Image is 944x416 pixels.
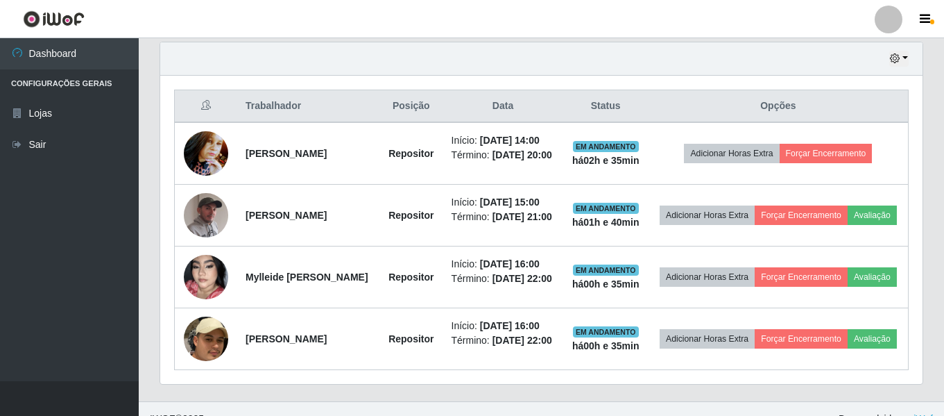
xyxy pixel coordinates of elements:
img: CoreUI Logo [23,10,85,28]
li: Término: [452,210,555,224]
strong: [PERSON_NAME] [246,210,327,221]
th: Data [443,90,563,123]
time: [DATE] 22:00 [492,335,552,346]
th: Status [563,90,649,123]
strong: há 01 h e 40 min [572,217,640,228]
strong: Repositor [388,210,434,221]
time: [DATE] 15:00 [480,197,540,208]
button: Avaliação [848,206,897,225]
button: Forçar Encerramento [755,267,848,287]
th: Trabalhador [237,90,379,123]
time: [DATE] 20:00 [492,149,552,160]
th: Opções [649,90,909,123]
strong: há 02 h e 35 min [572,155,640,166]
span: EM ANDAMENTO [573,141,639,152]
strong: há 00 h e 35 min [572,278,640,290]
time: [DATE] 14:00 [480,135,540,146]
strong: [PERSON_NAME] [246,333,327,344]
li: Início: [452,195,555,210]
time: [DATE] 16:00 [480,258,540,269]
span: EM ANDAMENTO [573,326,639,338]
button: Adicionar Horas Extra [660,267,755,287]
img: 1632155042572.jpeg [184,124,228,183]
span: EM ANDAMENTO [573,203,639,214]
button: Adicionar Horas Extra [660,329,755,349]
button: Avaliação [848,267,897,287]
span: EM ANDAMENTO [573,265,639,276]
button: Adicionar Horas Extra [684,144,779,163]
img: 1751397040132.jpeg [184,238,228,317]
button: Forçar Encerramento [755,329,848,349]
time: [DATE] 16:00 [480,320,540,331]
button: Forçar Encerramento [755,206,848,225]
time: [DATE] 21:00 [492,211,552,222]
strong: Mylleide [PERSON_NAME] [246,272,368,283]
li: Início: [452,319,555,333]
button: Avaliação [848,329,897,349]
button: Forçar Encerramento [780,144,873,163]
li: Início: [452,257,555,272]
button: Adicionar Horas Extra [660,206,755,225]
li: Término: [452,333,555,348]
strong: Repositor [388,272,434,283]
strong: Repositor [388,148,434,159]
th: Posição [379,90,443,123]
img: 1757989657538.jpeg [184,281,228,397]
time: [DATE] 22:00 [492,273,552,284]
img: 1754222281975.jpeg [184,188,228,243]
li: Início: [452,133,555,148]
strong: [PERSON_NAME] [246,148,327,159]
li: Término: [452,148,555,163]
li: Término: [452,272,555,286]
strong: Repositor [388,333,434,344]
strong: há 00 h e 35 min [572,340,640,351]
